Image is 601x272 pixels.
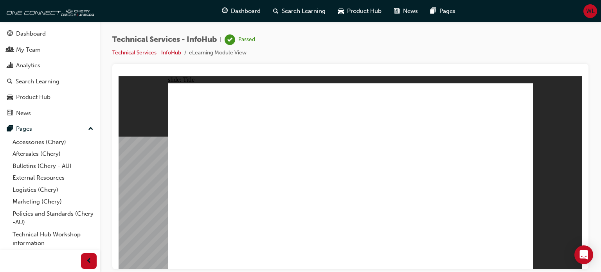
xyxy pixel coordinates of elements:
[3,90,97,104] a: Product Hub
[394,6,400,16] span: news-icon
[7,47,13,54] span: people-icon
[9,172,97,184] a: External Resources
[16,93,50,102] div: Product Hub
[9,184,97,196] a: Logistics (Chery)
[16,124,32,133] div: Pages
[3,25,97,122] button: DashboardMy TeamAnalyticsSearch LearningProduct HubNews
[86,256,92,266] span: prev-icon
[7,94,13,101] span: car-icon
[583,4,597,18] button: WL
[439,7,455,16] span: Pages
[16,61,40,70] div: Analytics
[7,62,13,69] span: chart-icon
[332,3,388,19] a: car-iconProduct Hub
[216,3,267,19] a: guage-iconDashboard
[3,27,97,41] a: Dashboard
[388,3,424,19] a: news-iconNews
[7,126,13,133] span: pages-icon
[9,208,97,229] a: Policies and Standards (Chery -AU)
[424,3,462,19] a: pages-iconPages
[189,49,247,58] li: eLearning Module View
[9,249,97,261] a: All Pages
[347,7,381,16] span: Product Hub
[7,31,13,38] span: guage-icon
[273,6,279,16] span: search-icon
[112,35,217,44] span: Technical Services - InfoHub
[231,7,261,16] span: Dashboard
[403,7,418,16] span: News
[3,74,97,89] a: Search Learning
[9,136,97,148] a: Accessories (Chery)
[16,77,59,86] div: Search Learning
[9,196,97,208] a: Marketing (Chery)
[338,6,344,16] span: car-icon
[430,6,436,16] span: pages-icon
[16,45,41,54] div: My Team
[220,35,221,44] span: |
[88,124,94,134] span: up-icon
[7,78,13,85] span: search-icon
[267,3,332,19] a: search-iconSearch Learning
[9,148,97,160] a: Aftersales (Chery)
[3,43,97,57] a: My Team
[222,6,228,16] span: guage-icon
[16,29,46,38] div: Dashboard
[3,58,97,73] a: Analytics
[16,109,31,118] div: News
[238,36,255,43] div: Passed
[586,7,595,16] span: WL
[112,49,181,56] a: Technical Services - InfoHub
[4,3,94,19] img: oneconnect
[3,106,97,121] a: News
[9,229,97,249] a: Technical Hub Workshop information
[3,122,97,136] button: Pages
[7,110,13,117] span: news-icon
[574,245,593,264] div: Open Intercom Messenger
[282,7,326,16] span: Search Learning
[225,34,235,45] span: learningRecordVerb_PASS-icon
[9,160,97,172] a: Bulletins (Chery - AU)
